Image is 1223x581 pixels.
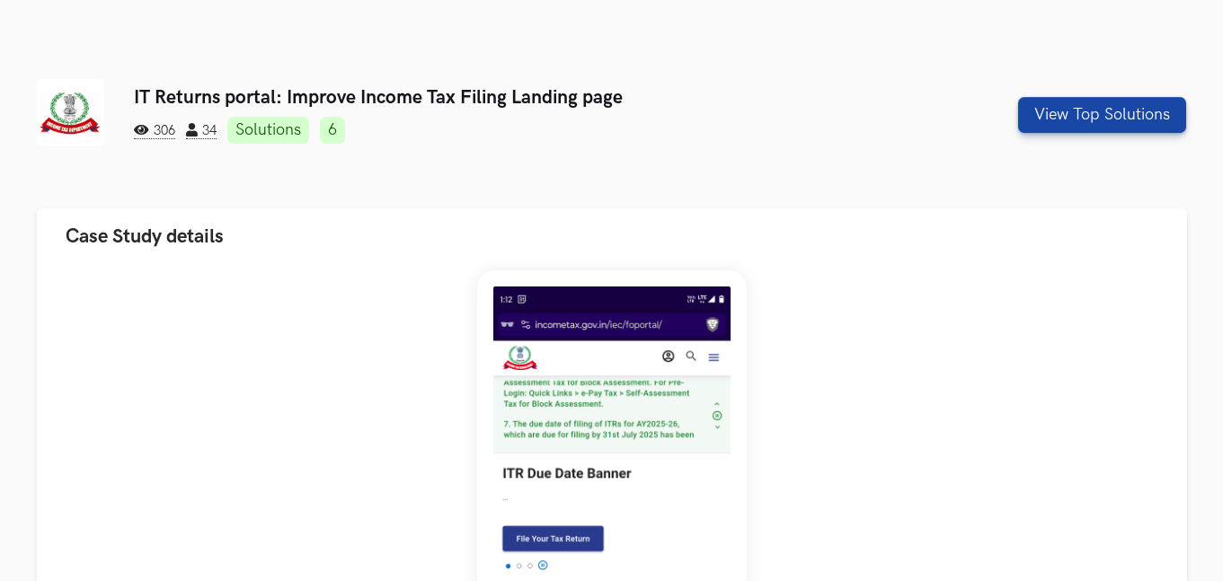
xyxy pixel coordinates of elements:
[134,86,895,109] h3: IT Returns portal: Improve Income Tax Filing Landing page
[37,208,1187,265] button: Case Study details
[1018,97,1186,133] button: View Top Solutions
[134,123,175,139] span: 306
[66,224,224,249] span: Case Study details
[186,123,217,139] span: 34
[227,117,309,144] a: Solutions
[37,79,104,146] img: IT Returns portal logo
[320,117,345,144] a: 6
